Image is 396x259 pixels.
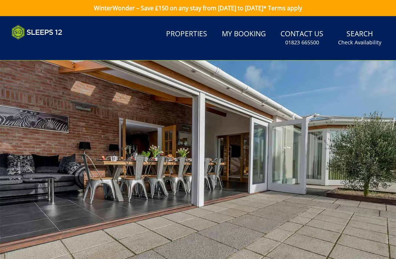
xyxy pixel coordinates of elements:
a: Contact Us01823 665500 [278,26,326,50]
img: Sleeps 12 [12,25,62,40]
a: My Booking [219,26,269,42]
a: SearchCheck Availability [335,26,384,50]
small: Check Availability [338,39,381,46]
small: 01823 665500 [285,39,319,46]
iframe: Customer reviews powered by Trustpilot [8,44,85,50]
a: Properties [163,26,210,42]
